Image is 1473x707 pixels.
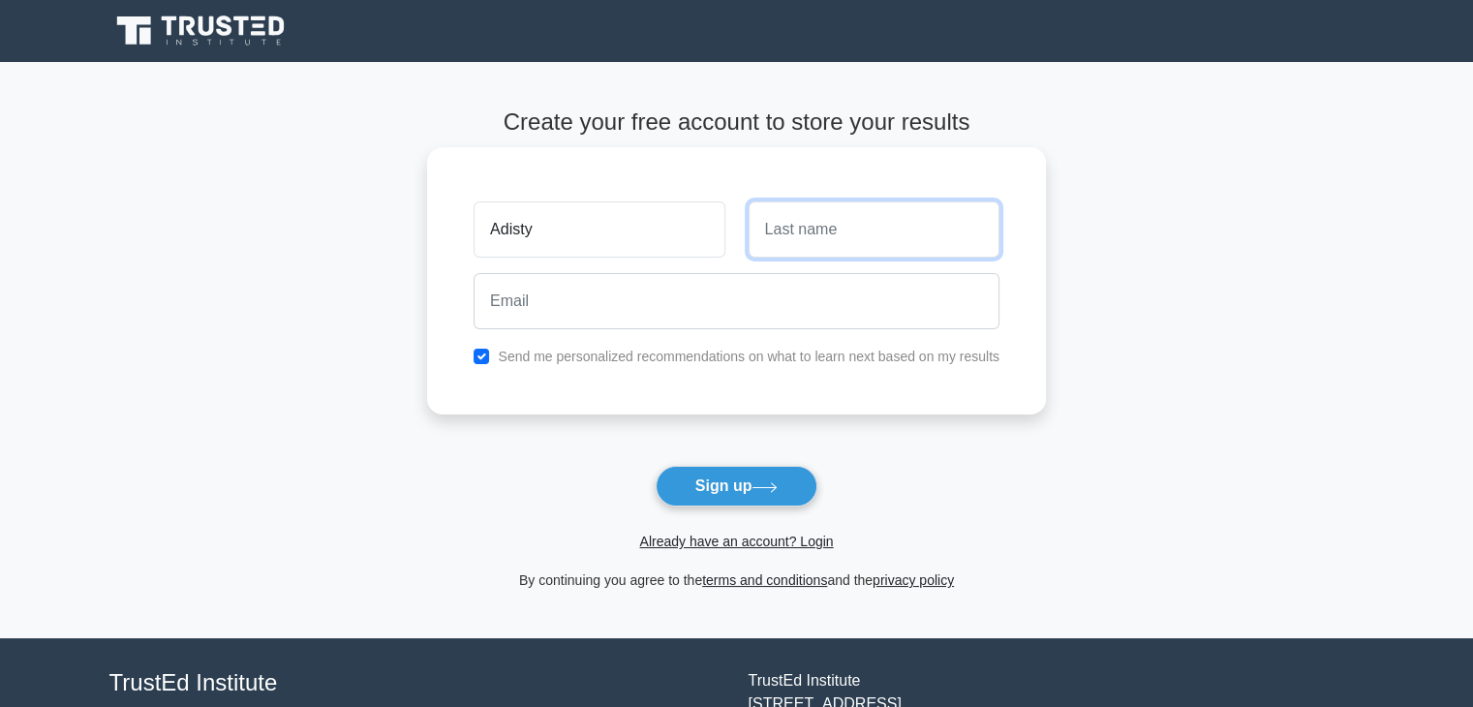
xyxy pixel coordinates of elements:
div: By continuing you agree to the and the [415,569,1058,592]
button: Sign up [656,466,818,507]
input: Email [474,273,999,329]
h4: Create your free account to store your results [427,108,1046,137]
input: Last name [749,201,999,258]
input: First name [474,201,724,258]
label: Send me personalized recommendations on what to learn next based on my results [498,349,999,364]
a: Already have an account? Login [639,534,833,549]
a: terms and conditions [702,572,827,588]
h4: TrustEd Institute [109,669,725,697]
a: privacy policy [873,572,954,588]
